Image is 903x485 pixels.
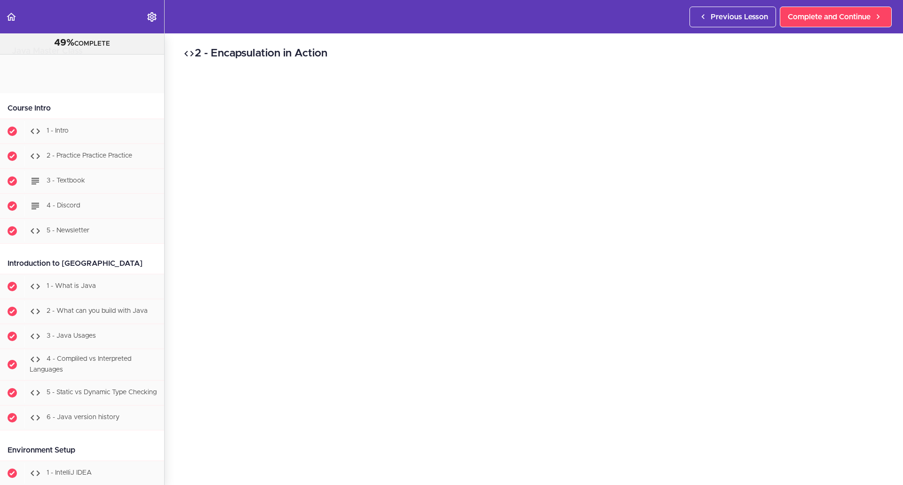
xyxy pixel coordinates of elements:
[47,202,80,209] span: 4 - Discord
[54,38,74,48] span: 49%
[47,389,157,396] span: 5 - Static vs Dynamic Type Checking
[47,127,69,134] span: 1 - Intro
[47,152,132,159] span: 2 - Practice Practice Practice
[711,11,768,23] span: Previous Lesson
[47,227,89,234] span: 5 - Newsletter
[788,11,871,23] span: Complete and Continue
[47,177,85,184] span: 3 - Textbook
[30,356,131,373] span: 4 - Compliled vs Interpreted Languages
[12,37,152,49] div: COMPLETE
[47,414,119,421] span: 6 - Java version history
[47,333,96,339] span: 3 - Java Usages
[47,283,96,289] span: 1 - What is Java
[6,11,17,23] svg: Back to course curriculum
[47,469,92,476] span: 1 - IntelliJ IDEA
[146,11,158,23] svg: Settings Menu
[689,7,776,27] a: Previous Lesson
[47,308,148,314] span: 2 - What can you build with Java
[183,46,884,62] h2: 2 - Encapsulation in Action
[780,7,892,27] a: Complete and Continue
